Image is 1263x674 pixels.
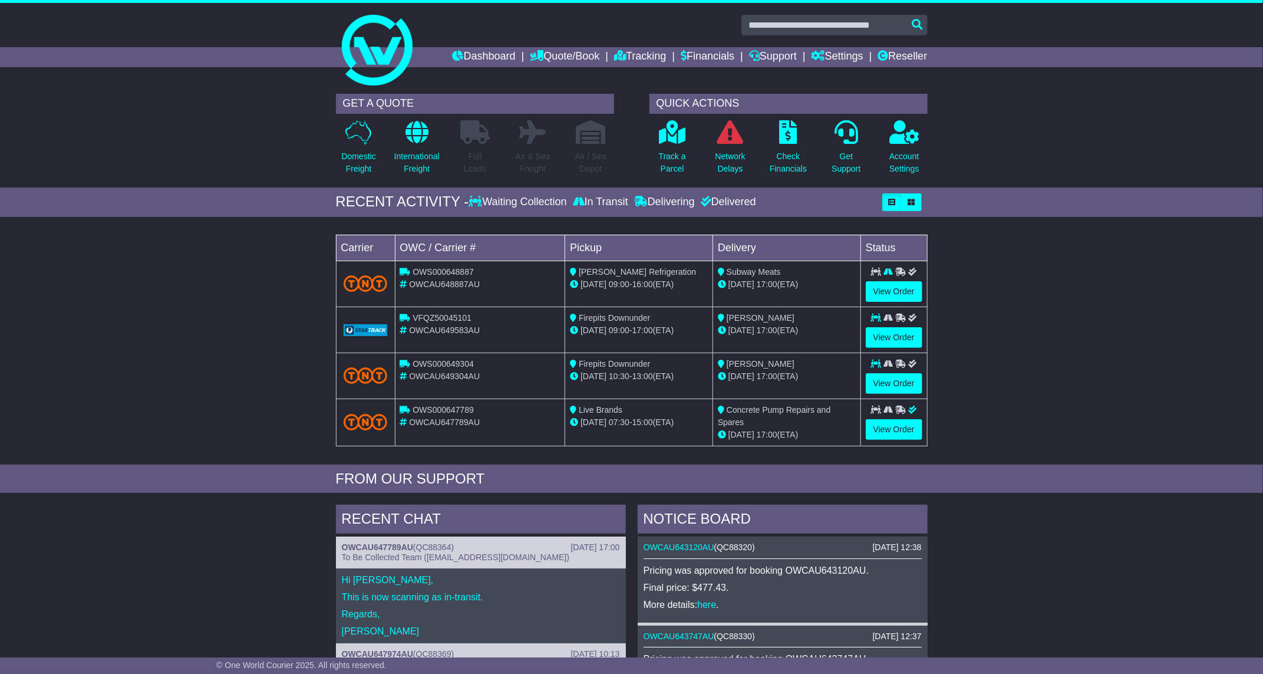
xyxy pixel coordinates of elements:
div: In Transit [570,196,631,209]
td: Status [860,235,927,261]
div: ( ) [342,543,620,553]
a: OWCAU643120AU [644,543,714,552]
a: View Order [866,419,922,440]
p: Hi [PERSON_NAME], [342,574,620,586]
img: TNT_Domestic.png [344,367,388,383]
div: [DATE] 12:37 [872,632,921,642]
p: More details: . [644,599,922,610]
div: ( ) [644,543,922,553]
span: OWCAU649583AU [409,326,480,335]
span: OWCAU648887AU [409,280,480,289]
span: [DATE] [581,280,606,289]
a: View Order [866,281,922,302]
p: This is now scanning as in-transit. [342,591,620,603]
p: Air & Sea Freight [516,150,550,175]
div: GET A QUOTE [336,94,614,114]
span: [DATE] [728,371,754,381]
span: QC88364 [416,543,451,552]
a: Settings [812,47,863,67]
p: Get Support [832,150,860,175]
img: GetCarrierServiceLogo [344,324,388,336]
img: TNT_Domestic.png [344,275,388,291]
p: Track a Parcel [659,150,686,175]
img: TNT_Domestic.png [344,414,388,430]
p: [PERSON_NAME] [342,626,620,637]
span: 17:00 [757,371,777,381]
td: OWC / Carrier # [395,235,565,261]
div: Delivered [698,196,756,209]
a: Quote/Book [530,47,599,67]
td: Carrier [336,235,395,261]
span: 17:00 [757,280,777,289]
p: Pricing was approved for booking OWCAU643120AU. [644,565,922,576]
a: Track aParcel [658,120,687,182]
div: ( ) [342,649,620,659]
div: RECENT ACTIVITY - [336,193,469,211]
a: Tracking [614,47,666,67]
span: 17:00 [757,430,777,439]
div: [DATE] 12:38 [872,543,921,553]
span: [DATE] [728,430,754,439]
span: Firepits Downunder [579,359,650,369]
span: QC88320 [717,543,752,552]
span: 17:00 [757,326,777,335]
span: VFQZ50045101 [413,313,471,323]
span: Live Brands [579,405,622,415]
td: Delivery [713,235,860,261]
td: Pickup [565,235,713,261]
span: 09:00 [609,280,629,289]
span: OWS000649304 [413,359,474,369]
a: View Order [866,373,922,394]
div: [DATE] 17:00 [571,543,619,553]
a: here [697,600,716,610]
span: 10:30 [609,371,629,381]
a: GetSupport [831,120,861,182]
p: Regards, [342,609,620,620]
span: [DATE] [728,326,754,335]
a: AccountSettings [889,120,920,182]
span: OWCAU647789AU [409,417,480,427]
p: Full Loads [460,150,490,175]
span: [PERSON_NAME] [727,313,794,323]
p: Pricing was approved for booking OWCAU643747AU. [644,653,922,665]
span: To Be Collected Team ([EMAIL_ADDRESS][DOMAIN_NAME]) [342,553,569,562]
div: (ETA) [718,429,856,441]
span: [DATE] [581,371,606,381]
p: Network Delays [715,150,745,175]
a: Dashboard [453,47,516,67]
span: 16:00 [632,280,653,289]
div: ( ) [644,632,922,642]
p: Air / Sea Depot [575,150,607,175]
div: (ETA) [718,324,856,337]
span: QC88330 [717,632,752,641]
div: - (ETA) [570,370,708,383]
span: Subway Meats [727,267,781,277]
span: [DATE] [728,280,754,289]
a: Financials [681,47,734,67]
span: OWS000648887 [413,267,474,277]
div: Waiting Collection [469,196,569,209]
div: RECENT CHAT [336,505,626,537]
div: [DATE] 10:13 [571,649,619,659]
span: 17:00 [632,326,653,335]
a: CheckFinancials [769,120,807,182]
span: Firepits Downunder [579,313,650,323]
p: International Freight [394,150,440,175]
span: 09:00 [609,326,629,335]
div: NOTICE BOARD [638,505,928,537]
span: [PERSON_NAME] [727,359,794,369]
span: [DATE] [581,326,606,335]
a: Reseller [878,47,927,67]
p: Account Settings [889,150,919,175]
span: 15:00 [632,417,653,427]
div: (ETA) [718,278,856,291]
span: Concrete Pump Repairs and Spares [718,405,831,427]
div: QUICK ACTIONS [649,94,928,114]
div: FROM OUR SUPPORT [336,471,928,488]
span: [DATE] [581,417,606,427]
div: Delivering [631,196,698,209]
a: OWCAU647974AU [342,649,413,659]
span: 07:30 [609,417,629,427]
span: © One World Courier 2025. All rights reserved. [216,660,387,670]
p: Final price: $477.43. [644,582,922,593]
